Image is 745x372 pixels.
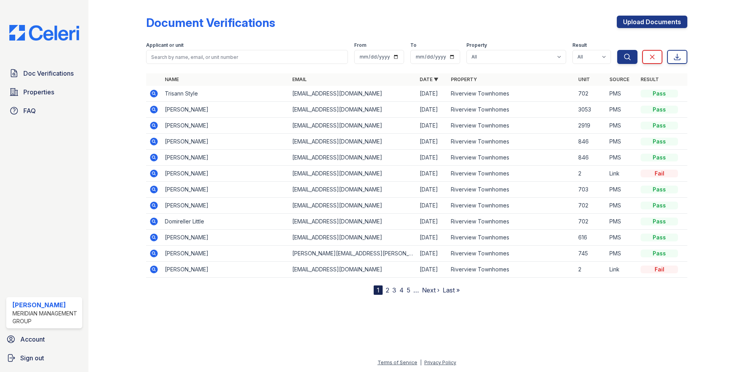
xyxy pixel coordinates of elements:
[575,134,606,150] td: 846
[443,286,460,294] a: Last »
[451,76,477,82] a: Property
[417,230,448,246] td: [DATE]
[162,182,289,198] td: [PERSON_NAME]
[417,198,448,214] td: [DATE]
[606,166,637,182] td: Link
[641,218,678,225] div: Pass
[575,182,606,198] td: 703
[162,214,289,230] td: Domireller Little
[606,182,637,198] td: PMS
[448,182,575,198] td: Riverview Townhomes
[289,134,417,150] td: [EMAIL_ADDRESS][DOMAIN_NAME]
[420,360,422,365] div: |
[289,230,417,246] td: [EMAIL_ADDRESS][DOMAIN_NAME]
[575,246,606,262] td: 745
[410,42,417,48] label: To
[575,214,606,230] td: 702
[399,286,404,294] a: 4
[289,246,417,262] td: [PERSON_NAME][EMAIL_ADDRESS][PERSON_NAME][DOMAIN_NAME]
[413,285,419,295] span: …
[575,86,606,102] td: 702
[417,102,448,118] td: [DATE]
[641,202,678,209] div: Pass
[575,118,606,134] td: 2919
[417,118,448,134] td: [DATE]
[6,103,82,119] a: FAQ
[641,266,678,273] div: Fail
[417,182,448,198] td: [DATE]
[448,86,575,102] td: Riverview Townhomes
[386,286,389,294] a: 2
[575,150,606,166] td: 846
[162,198,289,214] td: [PERSON_NAME]
[162,134,289,150] td: [PERSON_NAME]
[448,134,575,150] td: Riverview Townhomes
[162,246,289,262] td: [PERSON_NAME]
[572,42,587,48] label: Result
[448,166,575,182] td: Riverview Townhomes
[575,166,606,182] td: 2
[23,69,74,78] span: Doc Verifications
[12,300,79,310] div: [PERSON_NAME]
[162,150,289,166] td: [PERSON_NAME]
[289,150,417,166] td: [EMAIL_ADDRESS][DOMAIN_NAME]
[162,230,289,246] td: [PERSON_NAME]
[448,118,575,134] td: Riverview Townhomes
[606,262,637,278] td: Link
[146,50,348,64] input: Search by name, email, or unit number
[374,285,383,295] div: 1
[448,198,575,214] td: Riverview Townhomes
[417,86,448,102] td: [DATE]
[422,286,440,294] a: Next ›
[162,86,289,102] td: Trisann Style
[606,134,637,150] td: PMS
[20,335,45,344] span: Account
[292,76,307,82] a: Email
[3,25,85,41] img: CE_Logo_Blue-a8612792a0a2168367f1c8372b55b34899dd931a85d93a1a3d3e32e68fde9ad4.png
[289,166,417,182] td: [EMAIL_ADDRESS][DOMAIN_NAME]
[575,198,606,214] td: 702
[23,87,54,97] span: Properties
[162,166,289,182] td: [PERSON_NAME]
[23,106,36,115] span: FAQ
[289,102,417,118] td: [EMAIL_ADDRESS][DOMAIN_NAME]
[448,230,575,246] td: Riverview Townhomes
[448,214,575,230] td: Riverview Townhomes
[606,198,637,214] td: PMS
[641,106,678,113] div: Pass
[609,76,629,82] a: Source
[3,331,85,347] a: Account
[378,360,417,365] a: Terms of Service
[289,182,417,198] td: [EMAIL_ADDRESS][DOMAIN_NAME]
[417,262,448,278] td: [DATE]
[466,42,487,48] label: Property
[641,170,678,177] div: Fail
[575,230,606,246] td: 616
[20,353,44,363] span: Sign out
[575,262,606,278] td: 2
[417,214,448,230] td: [DATE]
[448,150,575,166] td: Riverview Townhomes
[162,102,289,118] td: [PERSON_NAME]
[641,76,659,82] a: Result
[289,198,417,214] td: [EMAIL_ADDRESS][DOMAIN_NAME]
[417,246,448,262] td: [DATE]
[12,310,79,325] div: Meridian Management Group
[641,138,678,145] div: Pass
[3,350,85,366] a: Sign out
[146,42,184,48] label: Applicant or unit
[606,118,637,134] td: PMS
[448,262,575,278] td: Riverview Townhomes
[354,42,366,48] label: From
[289,262,417,278] td: [EMAIL_ADDRESS][DOMAIN_NAME]
[641,122,678,129] div: Pass
[606,102,637,118] td: PMS
[289,118,417,134] td: [EMAIL_ADDRESS][DOMAIN_NAME]
[617,16,687,28] a: Upload Documents
[606,86,637,102] td: PMS
[289,86,417,102] td: [EMAIL_ADDRESS][DOMAIN_NAME]
[641,250,678,257] div: Pass
[606,150,637,166] td: PMS
[407,286,410,294] a: 5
